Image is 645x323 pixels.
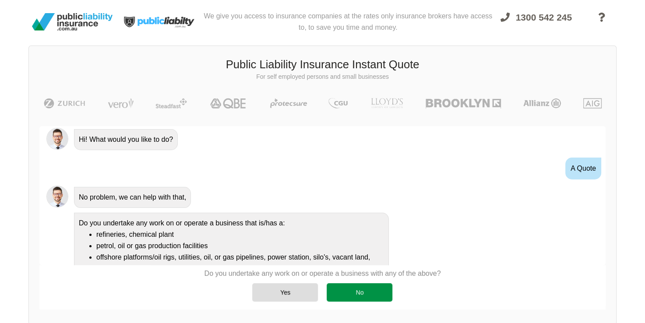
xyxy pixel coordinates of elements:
[96,240,384,252] li: petrol, oil or gas production facilities
[252,283,318,302] div: Yes
[116,4,204,40] img: Public Liability Insurance Light
[46,186,68,207] img: Chatbot | PLI
[327,283,392,302] div: No
[104,98,137,109] img: Vero | Public Liability Insurance
[565,158,601,179] div: A Quote
[516,12,572,22] span: 1300 542 245
[493,7,580,40] a: 1300 542 245
[46,128,68,150] img: Chatbot | PLI
[580,98,606,109] img: AIG | Public Liability Insurance
[96,229,384,240] li: refineries, chemical plant
[519,98,565,109] img: Allianz | Public Liability Insurance
[325,98,351,109] img: CGU | Public Liability Insurance
[96,252,384,286] li: offshore platforms/oil rigs, utilities, oil, or gas pipelines, power station, silo's, vacant land...
[422,98,504,109] img: Brooklyn | Public Liability Insurance
[267,98,311,109] img: Protecsure | Public Liability Insurance
[74,129,178,150] div: Hi! What would you like to do?
[366,98,408,109] img: LLOYD's | Public Liability Insurance
[40,98,89,109] img: Zurich | Public Liability Insurance
[74,187,191,208] div: No problem, we can help with that,
[204,4,493,40] div: We give you access to insurance companies at the rates only insurance brokers have access to, to ...
[204,269,441,278] p: Do you undertake any work on or operate a business with any of the above?
[35,57,610,73] h3: Public Liability Insurance Instant Quote
[205,98,252,109] img: QBE | Public Liability Insurance
[28,10,116,34] img: Public Liability Insurance
[152,98,190,109] img: Steadfast | Public Liability Insurance
[35,73,610,81] p: For self employed persons and small businesses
